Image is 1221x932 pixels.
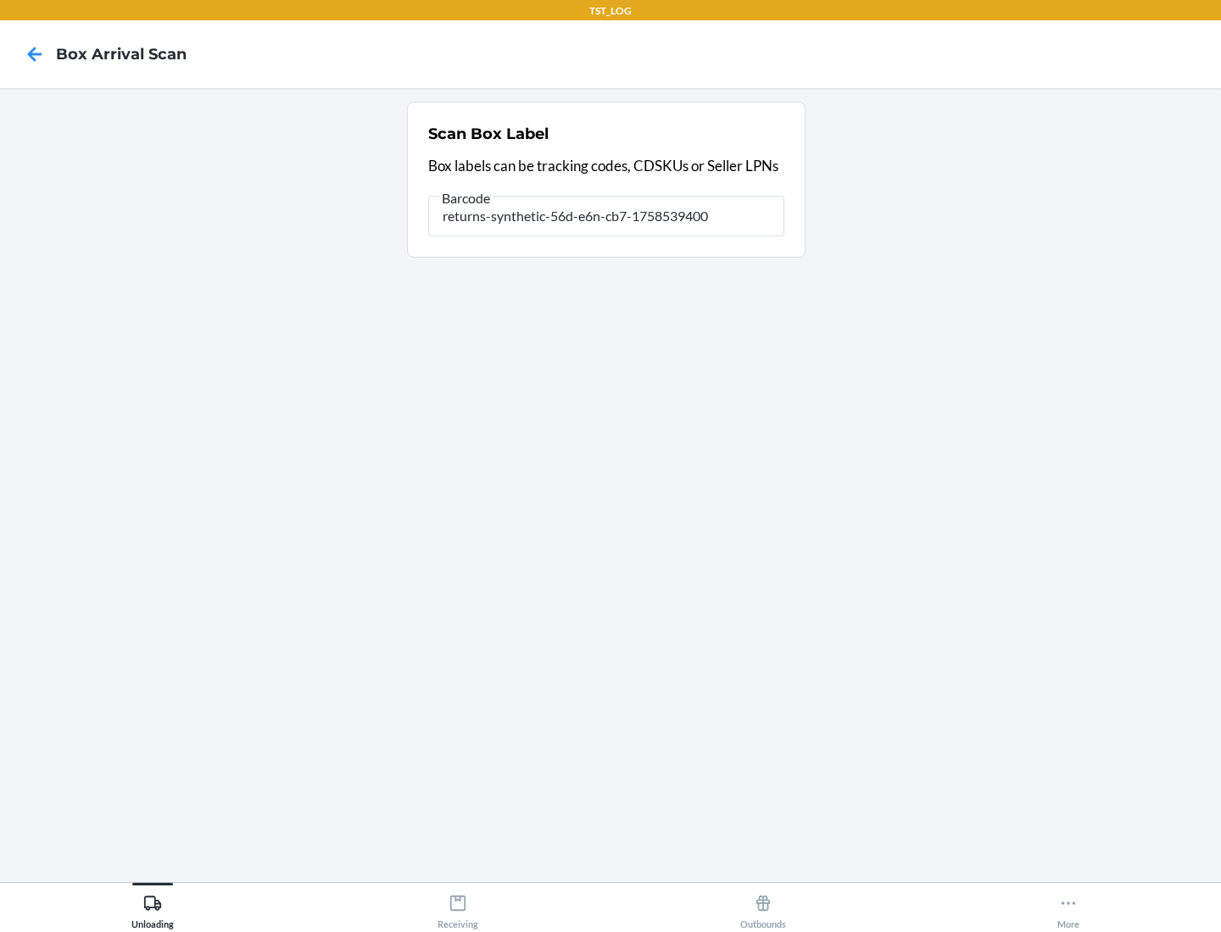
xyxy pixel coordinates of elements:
span: Barcode [439,190,493,207]
button: More [916,883,1221,929]
button: Outbounds [610,883,916,929]
p: TST_LOG [589,3,632,19]
h2: Scan Box Label [428,123,549,145]
input: Barcode [428,196,784,236]
div: Receiving [438,887,478,929]
p: Box labels can be tracking codes, CDSKUs or Seller LPNs [428,155,784,177]
h4: Box Arrival Scan [56,43,187,65]
button: Receiving [305,883,610,929]
div: Unloading [131,887,174,929]
div: More [1057,887,1079,929]
div: Outbounds [740,887,786,929]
